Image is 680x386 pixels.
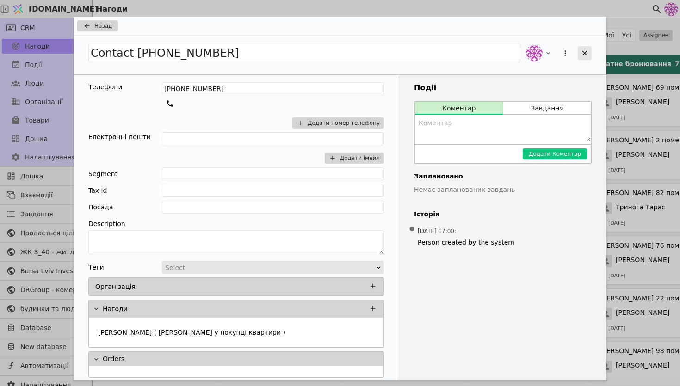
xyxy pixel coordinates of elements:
span: Назад [94,22,112,30]
button: Додати імейл [325,153,384,164]
span: • [408,218,417,241]
p: [PERSON_NAME] ( [PERSON_NAME] у покупці квартири ) [98,328,285,337]
h4: Історія [414,209,592,219]
div: Телефони [88,82,123,92]
div: Теги [88,261,104,274]
div: Електронні пошти [88,132,151,142]
div: Посада [88,201,113,214]
p: Немає запланованих завдань [414,185,592,195]
div: Segment [88,167,117,180]
span: [DATE] 17:00 : [418,227,456,235]
p: Orders [103,354,124,364]
h3: Події [414,82,592,93]
img: de [526,45,543,61]
p: Організація [95,282,136,292]
div: Description [88,217,384,230]
span: Person created by the system [418,238,588,247]
button: Додати Коментар [523,148,587,159]
button: Завдання [503,102,591,115]
div: Add Opportunity [74,17,606,380]
button: Додати номер телефону [292,117,384,129]
button: Коментар [415,102,503,115]
div: Tax id [88,184,107,197]
h4: Заплановано [414,172,592,181]
p: Нагоди [103,304,128,314]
